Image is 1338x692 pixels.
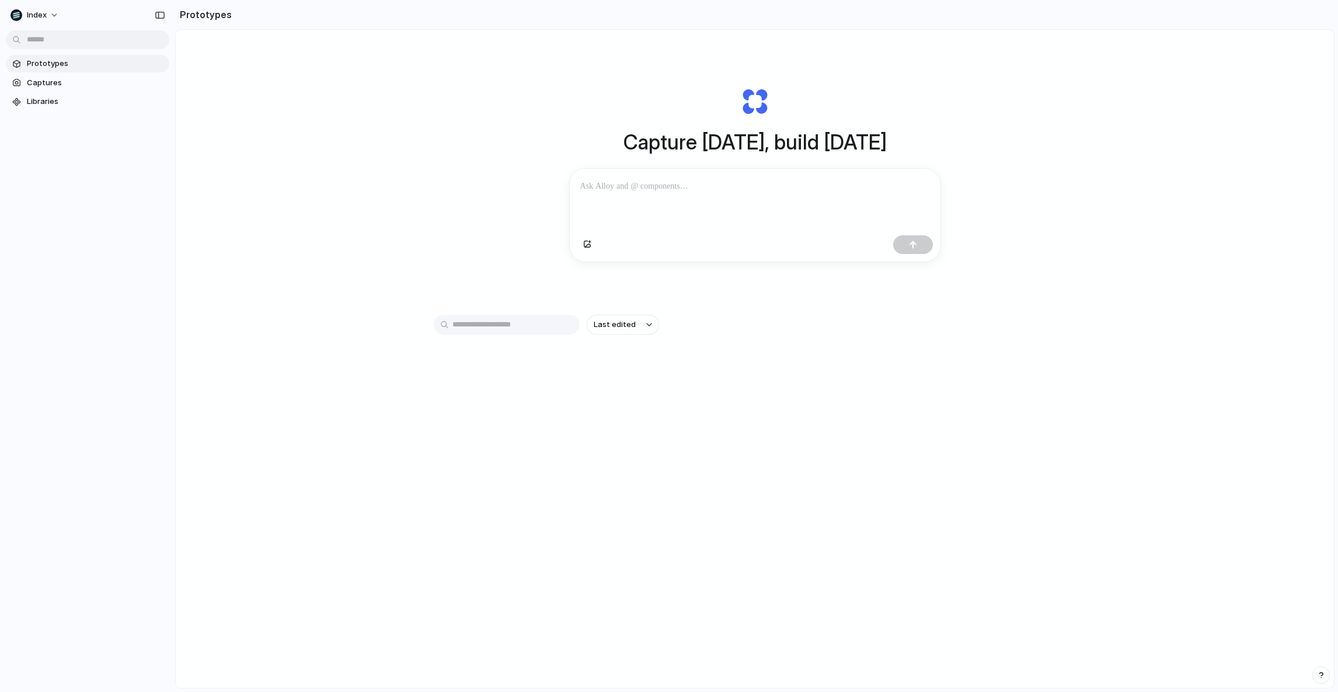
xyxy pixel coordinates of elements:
span: Captures [27,77,165,89]
a: Libraries [6,93,169,110]
button: Last edited [587,315,659,335]
span: Index [27,9,47,21]
span: Libraries [27,96,165,107]
span: Prototypes [27,58,165,69]
h2: Prototypes [175,8,232,22]
a: Captures [6,74,169,92]
button: Index [6,6,65,25]
h1: Capture [DATE], build [DATE] [623,127,887,158]
span: Last edited [594,319,636,331]
a: Prototypes [6,55,169,72]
